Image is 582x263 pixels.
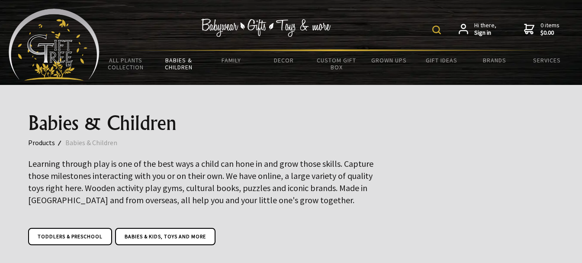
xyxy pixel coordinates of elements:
span: Hi there, [474,22,496,37]
a: Decor [257,51,310,69]
a: Brands [468,51,521,69]
a: Gift Ideas [415,51,468,69]
a: Family [205,51,257,69]
a: Babies & Kids, toys and more [115,228,215,245]
big: Learning through play is one of the best ways a child can hone in and grow those skills. Capture ... [28,158,373,205]
a: Babies & Children [152,51,205,76]
img: Babyware - Gifts - Toys and more... [9,9,100,81]
strong: $0.00 [540,29,559,37]
a: Services [521,51,573,69]
a: Custom Gift Box [310,51,363,76]
a: Toddlers & Preschool [28,228,112,245]
img: product search [432,26,441,34]
img: Babywear - Gifts - Toys & more [201,19,331,37]
a: All Plants Collection [100,51,152,76]
a: Babies & Children [65,137,128,148]
span: 0 items [540,21,559,37]
a: 0 items$0.00 [524,22,559,37]
h1: Babies & Children [28,113,554,133]
strong: Sign in [474,29,496,37]
a: Products [28,137,65,148]
a: Grown Ups [363,51,415,69]
a: Hi there,Sign in [459,22,496,37]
